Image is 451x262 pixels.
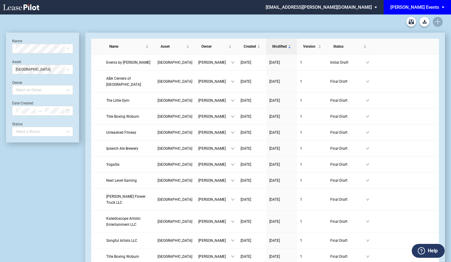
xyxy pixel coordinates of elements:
span: down [366,115,369,118]
span: down [366,220,369,223]
a: [GEOGRAPHIC_DATA] [158,59,192,65]
span: [DATE] [269,79,280,84]
span: [PERSON_NAME] [198,238,231,244]
th: Modified [266,39,297,55]
a: [DATE] [269,145,294,152]
a: [DATE] [241,254,263,260]
span: Woburn Village [158,219,192,224]
span: [PERSON_NAME] [198,197,231,203]
span: Modified [272,43,287,50]
span: 1 [300,98,302,103]
label: Asset [12,60,21,64]
a: [GEOGRAPHIC_DATA] [158,238,192,244]
a: [DATE] [269,254,294,260]
span: down [231,80,235,83]
span: Final Draft [330,254,366,260]
span: Final Draft [330,161,366,168]
span: [DATE] [241,79,251,84]
button: Help [412,244,445,258]
span: [PERSON_NAME] [198,219,231,225]
span: [DATE] [241,162,251,167]
a: [DATE] [241,78,263,85]
a: [DATE] [241,145,263,152]
a: 1 [300,97,324,104]
span: [PERSON_NAME] [198,177,231,184]
span: Created [244,43,256,50]
span: Final Draft [330,145,366,152]
span: 1 [300,60,302,65]
span: down [366,179,369,182]
a: [DATE] [269,197,294,203]
a: [DATE] [269,238,294,244]
span: [DATE] [269,98,280,103]
span: [DATE] [241,238,251,243]
a: [DATE] [241,238,263,244]
span: [PERSON_NAME] [198,78,231,85]
span: [DATE] [269,219,280,224]
span: Woburn Village [158,178,192,183]
span: to [38,109,42,113]
span: Owner [201,43,227,50]
span: [DATE] [241,219,251,224]
a: [DATE] [241,97,263,104]
a: 1 [300,145,324,152]
a: [GEOGRAPHIC_DATA] [158,254,192,260]
a: Next Level Gaming [106,177,152,184]
a: [DATE] [241,129,263,136]
label: Date Created [12,101,33,105]
span: [DATE] [241,146,251,151]
a: [DATE] [269,177,294,184]
span: [DATE] [241,130,251,135]
a: [DATE] [241,197,263,203]
span: Woburn Village [158,146,192,151]
span: [DATE] [241,114,251,119]
a: [DATE] [241,59,263,65]
a: Kaleidoscope Artistic Entertainment LLC [106,216,152,228]
span: Woburn Village [158,197,192,202]
span: Woburn Village [158,162,192,167]
a: 1 [300,78,324,85]
a: [DATE] [241,177,263,184]
span: down [231,131,235,134]
span: [PERSON_NAME] [198,145,231,152]
label: Status [12,122,23,126]
span: Woburn Village [158,254,192,259]
span: [DATE] [269,254,280,259]
span: Final Draft [330,113,366,120]
span: 1 [300,114,302,119]
span: [DATE] [269,146,280,151]
span: Final Draft [330,78,366,85]
span: Title Boxing Woburn [106,114,139,119]
a: 1 [300,161,324,168]
a: [GEOGRAPHIC_DATA] [158,197,192,203]
label: Name [12,39,22,43]
a: Events by [PERSON_NAME] [106,59,152,65]
span: [DATE] [241,98,251,103]
span: down [231,179,235,182]
span: Kaleidoscope Artistic Entertainment LLC [106,216,141,227]
a: Songful Artists LLC [106,238,152,244]
span: Songful Artists LLC [106,238,137,243]
span: Unleashed Fitness [106,130,136,135]
span: Name [109,43,144,50]
th: Created [238,39,266,55]
a: 1 [300,113,324,120]
a: [DATE] [269,59,294,65]
span: Woburn Village [158,130,192,135]
a: [DATE] [269,97,294,104]
span: swap-right [38,109,42,113]
span: down [231,220,235,223]
span: Ipswich Ale Brewery [106,146,138,151]
span: ABA Centers of America [106,76,141,87]
span: Final Draft [330,177,366,184]
a: 1 [300,197,324,203]
span: [PERSON_NAME] [198,113,231,120]
span: Final Draft [330,97,366,104]
a: [DATE] [241,113,263,120]
span: [PERSON_NAME] [198,161,231,168]
span: Serafina Flower Truck LLC [106,194,146,205]
span: Status [333,43,362,50]
span: Version [303,43,317,50]
a: [PERSON_NAME] Flower Truck LLC [106,193,152,206]
span: [PERSON_NAME] [198,254,231,260]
